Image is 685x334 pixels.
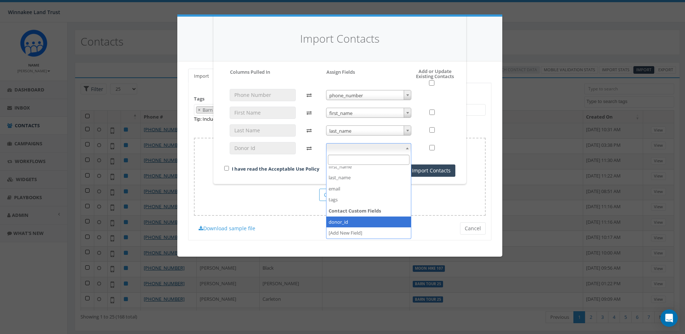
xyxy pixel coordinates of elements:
[328,155,410,165] input: Search
[230,124,296,137] input: Last Name
[326,125,412,136] span: last_name
[326,217,411,228] li: donor_id
[326,194,411,205] li: tags
[407,164,455,177] button: Import Contacts
[326,227,411,239] li: [Add New Field]
[326,161,411,172] li: first_name
[326,108,412,118] span: first_name
[326,172,411,183] li: last_name
[326,205,411,217] strong: Contact Custom Fields
[224,31,455,47] h4: Import Contacts
[326,139,411,205] li: Standard Fields
[230,107,296,119] input: First Name
[326,205,411,227] li: Contact Custom Fields
[326,126,411,136] span: last_name
[326,108,411,118] span: first_name
[230,142,296,154] input: Donor Id
[400,69,455,86] h5: Add or Update Existing Contacts
[326,183,411,194] li: email
[230,69,270,75] h5: Columns Pulled In
[660,309,678,327] div: Open Intercom Messenger
[429,80,434,86] input: Select All
[326,69,355,75] h5: Assign Fields
[230,89,296,101] input: Phone Number
[232,166,319,172] a: I have read the Acceptable Use Policy
[326,90,412,100] span: phone_number
[326,90,411,100] span: phone_number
